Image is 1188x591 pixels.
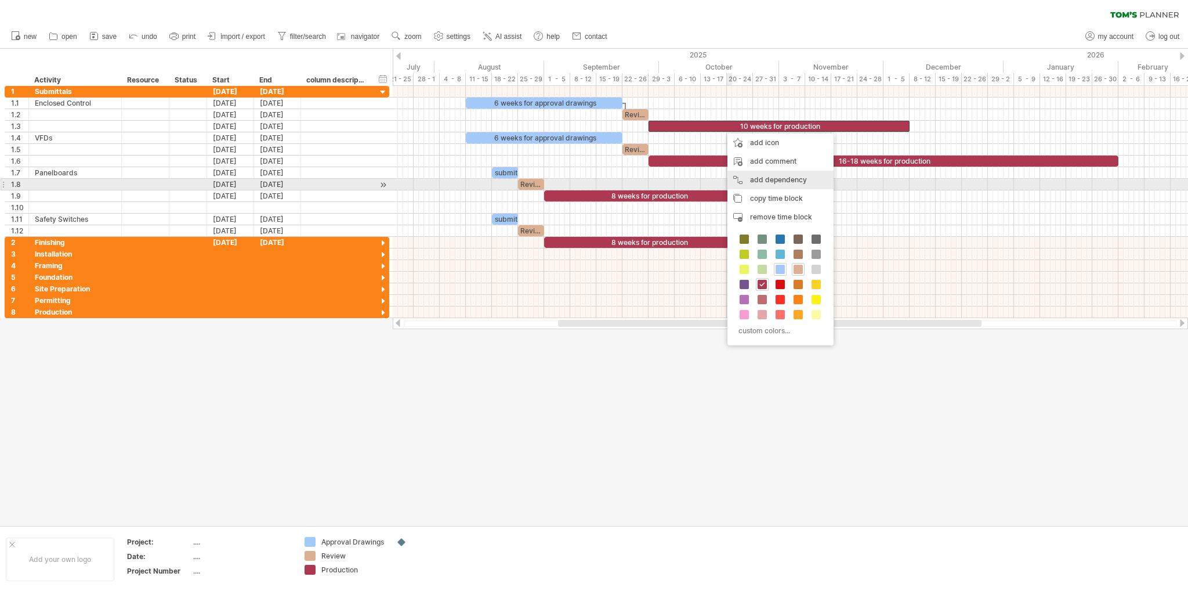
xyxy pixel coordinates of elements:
[649,156,1118,167] div: 16-18 weeks for production
[11,167,28,178] div: 1.7
[254,144,301,155] div: [DATE]
[622,144,649,155] div: Review
[254,237,301,248] div: [DATE]
[962,73,988,85] div: 22 - 26
[447,33,470,41] span: settings
[193,566,291,576] div: ....
[659,61,779,73] div: October 2025
[254,86,301,97] div: [DATE]
[207,225,254,236] div: [DATE]
[649,121,910,132] div: 10 weeks for production
[335,29,383,44] a: navigator
[207,156,254,167] div: [DATE]
[387,73,414,85] div: 21 - 25
[193,552,291,561] div: ....
[254,121,301,132] div: [DATE]
[11,109,28,120] div: 1.2
[207,109,254,120] div: [DATE]
[8,29,40,44] a: new
[622,73,649,85] div: 22 - 26
[212,74,247,86] div: Start
[11,248,28,260] div: 3
[750,212,812,221] span: remove time block
[727,73,753,85] div: 20 - 24
[35,86,115,97] div: Submittals
[727,171,834,189] div: add dependency
[11,86,28,97] div: 1
[35,248,115,260] div: Installation
[34,74,115,86] div: Activity
[11,121,28,132] div: 1.3
[207,86,254,97] div: [DATE]
[480,29,525,44] a: AI assist
[127,566,191,576] div: Project Number
[182,33,195,41] span: print
[24,33,37,41] span: new
[910,73,936,85] div: 8 - 12
[35,295,115,306] div: Permitting
[207,98,254,109] div: [DATE]
[544,73,570,85] div: 1 - 5
[883,73,910,85] div: 1 - 5
[321,551,385,561] div: Review
[518,179,544,190] div: Review
[46,29,81,44] a: open
[254,190,301,201] div: [DATE]
[831,73,857,85] div: 17 - 21
[466,132,622,143] div: 6 weeks for approval drawings
[544,61,659,73] div: September 2025
[11,132,28,143] div: 1.4
[207,121,254,132] div: [DATE]
[466,98,622,109] div: 6 weeks for approval drawings
[321,537,385,547] div: Approval Drawings
[11,272,28,283] div: 5
[254,179,301,190] div: [DATE]
[750,194,803,203] span: copy time block
[1082,29,1137,44] a: my account
[254,132,301,143] div: [DATE]
[207,144,254,155] div: [DATE]
[518,73,544,85] div: 25 - 29
[254,98,301,109] div: [DATE]
[1040,73,1066,85] div: 12 - 16
[727,134,834,152] div: add icon
[570,73,596,85] div: 8 - 12
[779,73,805,85] div: 3 - 7
[321,565,385,575] div: Production
[35,272,115,283] div: Foundation
[389,29,425,44] a: zoom
[1143,29,1183,44] a: log out
[86,29,120,44] a: save
[11,214,28,225] div: 1.11
[495,33,521,41] span: AI assist
[126,29,161,44] a: undo
[727,152,834,171] div: add comment
[274,29,329,44] a: filter/search
[207,214,254,225] div: [DATE]
[306,74,364,86] div: column description
[1092,73,1118,85] div: 26 - 30
[193,537,291,547] div: ....
[434,61,544,73] div: August 2025
[544,237,753,248] div: 8 weeks for production
[220,33,265,41] span: import / export
[11,307,28,318] div: 8
[988,73,1014,85] div: 29 - 2
[1158,33,1179,41] span: log out
[11,295,28,306] div: 7
[259,74,294,86] div: End
[733,323,824,338] div: custom colors...
[254,156,301,167] div: [DATE]
[35,98,115,109] div: Enclosed Control
[35,307,115,318] div: Production
[440,73,466,85] div: 4 - 8
[649,73,675,85] div: 29 - 3
[701,73,727,85] div: 13 - 17
[6,538,114,581] div: Add your own logo
[61,33,77,41] span: open
[207,237,254,248] div: [DATE]
[805,73,831,85] div: 10 - 14
[1098,33,1133,41] span: my account
[351,33,379,41] span: navigator
[1118,73,1144,85] div: 2 - 6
